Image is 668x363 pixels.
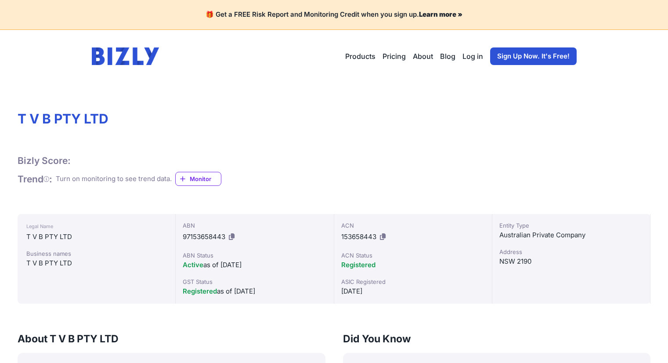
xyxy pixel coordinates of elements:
[175,172,221,186] a: Monitor
[190,174,221,183] span: Monitor
[183,261,203,269] span: Active
[343,332,651,346] h3: Did You Know
[11,11,657,19] h4: 🎁 Get a FREE Risk Report and Monitoring Credit when you sign up.
[419,10,462,18] a: Learn more »
[26,249,166,258] div: Business names
[499,221,643,230] div: Entity Type
[341,232,376,241] span: 153658443
[341,286,485,297] div: [DATE]
[440,51,455,62] a: Blog
[183,287,217,295] span: Registered
[341,261,376,269] span: Registered
[383,51,406,62] a: Pricing
[18,173,52,185] h1: Trend :
[499,230,643,240] div: Australian Private Company
[183,286,326,297] div: as of [DATE]
[183,260,326,270] div: as of [DATE]
[26,232,166,242] div: T V B PTY LTD
[26,221,166,232] div: Legal Name
[183,221,326,230] div: ABN
[56,174,172,184] div: Turn on monitoring to see trend data.
[26,258,166,269] div: T V B PTY LTD
[341,277,485,286] div: ASIC Registered
[345,51,376,62] button: Products
[499,256,643,267] div: NSW 2190
[341,221,485,230] div: ACN
[183,232,225,241] span: 97153658443
[18,155,71,167] h1: Bizly Score:
[490,47,577,65] a: Sign Up Now. It's Free!
[499,247,643,256] div: Address
[341,251,485,260] div: ACN Status
[413,51,433,62] a: About
[462,51,483,62] a: Log in
[18,111,650,127] h1: T V B PTY LTD
[18,332,325,346] h3: About T V B PTY LTD
[183,277,326,286] div: GST Status
[183,251,326,260] div: ABN Status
